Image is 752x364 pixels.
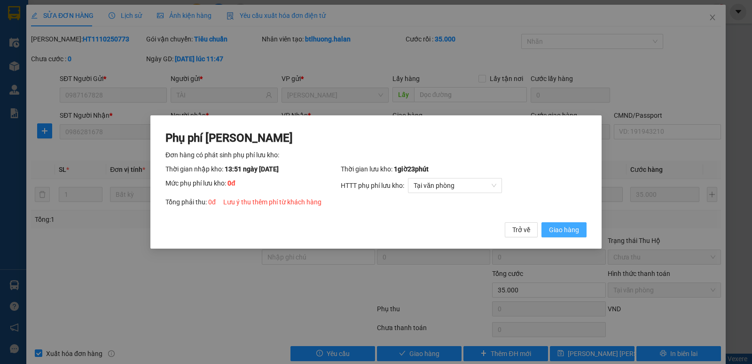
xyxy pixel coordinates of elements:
[12,12,82,59] img: logo.jpg
[12,68,127,84] b: GỬI : VP Trung Kính
[165,150,587,160] div: Đơn hàng có phát sinh phụ phí lưu kho:
[165,197,587,207] div: Tổng phải thu:
[165,178,341,193] div: Mức phụ phí lưu kho:
[549,225,579,235] span: Giao hàng
[505,222,538,237] button: Trở về
[88,23,393,47] li: 271 - [PERSON_NAME] Tự [PERSON_NAME][GEOGRAPHIC_DATA] - [GEOGRAPHIC_DATA][PERSON_NAME]
[225,165,279,173] span: 13:51 ngày [DATE]
[394,165,429,173] span: 1 giờ 23 phút
[414,178,496,193] span: Tại văn phòng
[512,225,530,235] span: Trở về
[227,179,235,187] span: 0 đ
[165,131,293,145] span: Phụ phí [PERSON_NAME]
[208,198,216,206] span: 0 đ
[223,198,321,206] span: Lưu ý thu thêm phí từ khách hàng
[165,164,341,174] div: Thời gian nhập kho:
[341,164,587,174] div: Thời gian lưu kho:
[541,222,587,237] button: Giao hàng
[341,178,587,193] div: HTTT phụ phí lưu kho:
